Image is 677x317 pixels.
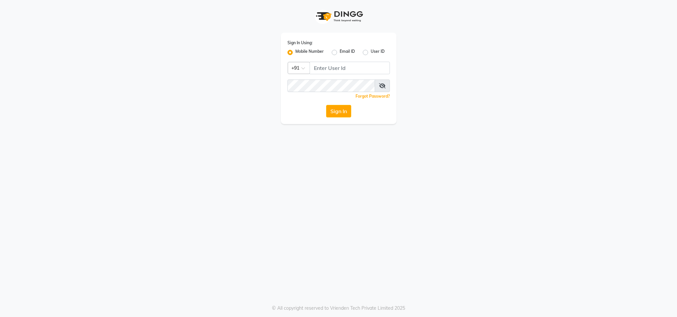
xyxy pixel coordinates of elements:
a: Forgot Password? [356,94,390,99]
img: logo1.svg [312,7,365,26]
input: Username [287,79,375,92]
button: Sign In [326,105,351,117]
label: Sign In Using: [287,40,313,46]
input: Username [310,62,390,74]
label: User ID [371,48,385,56]
label: Mobile Number [295,48,324,56]
label: Email ID [340,48,355,56]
